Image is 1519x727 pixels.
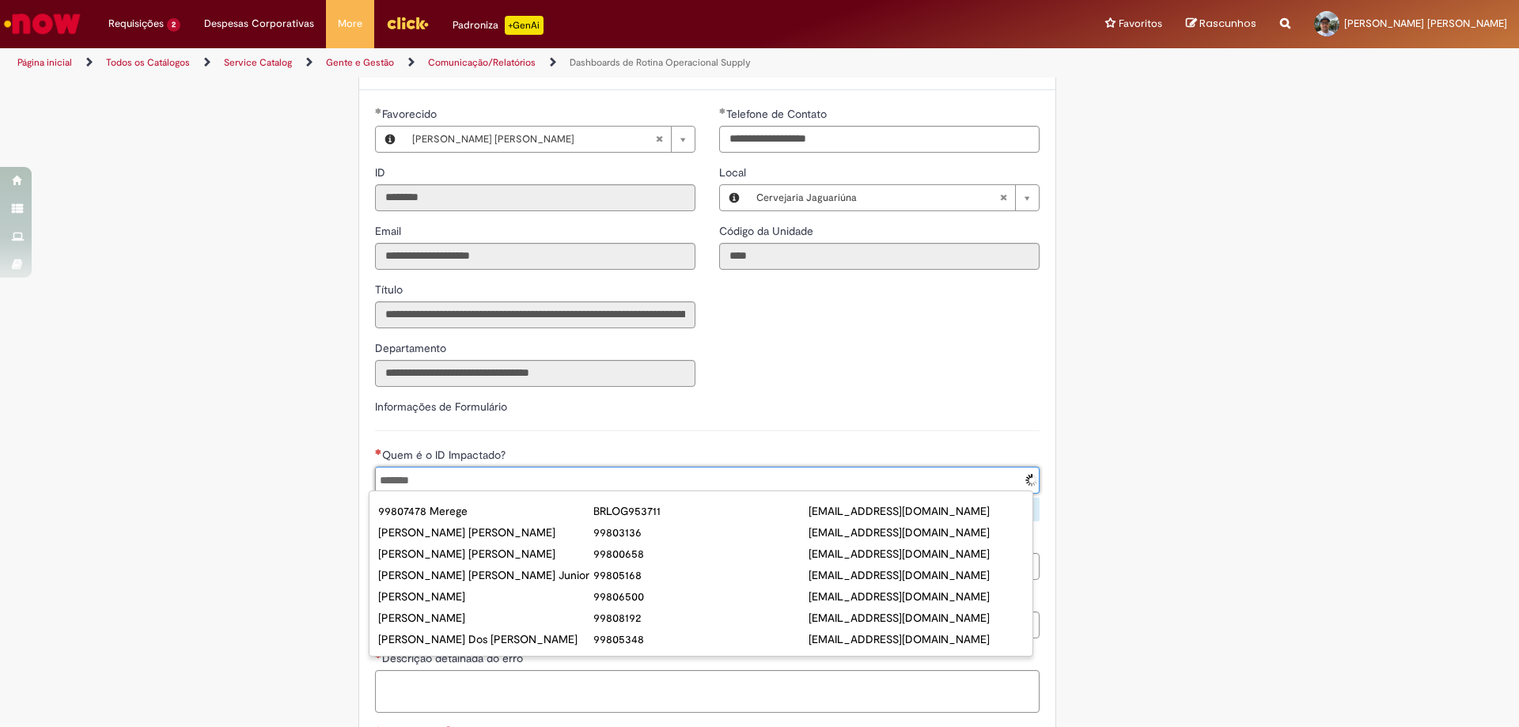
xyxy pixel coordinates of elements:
div: 99807478 Merege [378,503,593,519]
div: 99805348 [593,631,809,647]
div: [EMAIL_ADDRESS][DOMAIN_NAME] [809,653,1024,668]
div: [PERSON_NAME] [378,653,593,668]
div: 99800658 [593,546,809,562]
div: [PERSON_NAME] [378,610,593,626]
div: [EMAIL_ADDRESS][DOMAIN_NAME] [809,524,1024,540]
div: [PERSON_NAME] [378,589,593,604]
div: 99803136 [593,524,809,540]
div: [EMAIL_ADDRESS][DOMAIN_NAME] [809,589,1024,604]
div: 99805168 [593,567,809,583]
div: 99808874 [593,653,809,668]
div: [PERSON_NAME] Dos [PERSON_NAME] [378,631,593,647]
div: 99808192 [593,610,809,626]
div: 99806500 [593,589,809,604]
div: [PERSON_NAME] [PERSON_NAME] Junior [378,567,593,583]
div: [PERSON_NAME] [PERSON_NAME] [378,546,593,562]
div: [EMAIL_ADDRESS][DOMAIN_NAME] [809,631,1024,647]
div: [EMAIL_ADDRESS][DOMAIN_NAME] [809,503,1024,519]
ul: Quem é o ID Impactado? [369,498,1032,656]
div: [EMAIL_ADDRESS][DOMAIN_NAME] [809,546,1024,562]
div: [EMAIL_ADDRESS][DOMAIN_NAME] [809,567,1024,583]
div: [EMAIL_ADDRESS][DOMAIN_NAME] [809,610,1024,626]
div: [PERSON_NAME] [PERSON_NAME] [378,524,593,540]
div: BRLOG953711 [593,503,809,519]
